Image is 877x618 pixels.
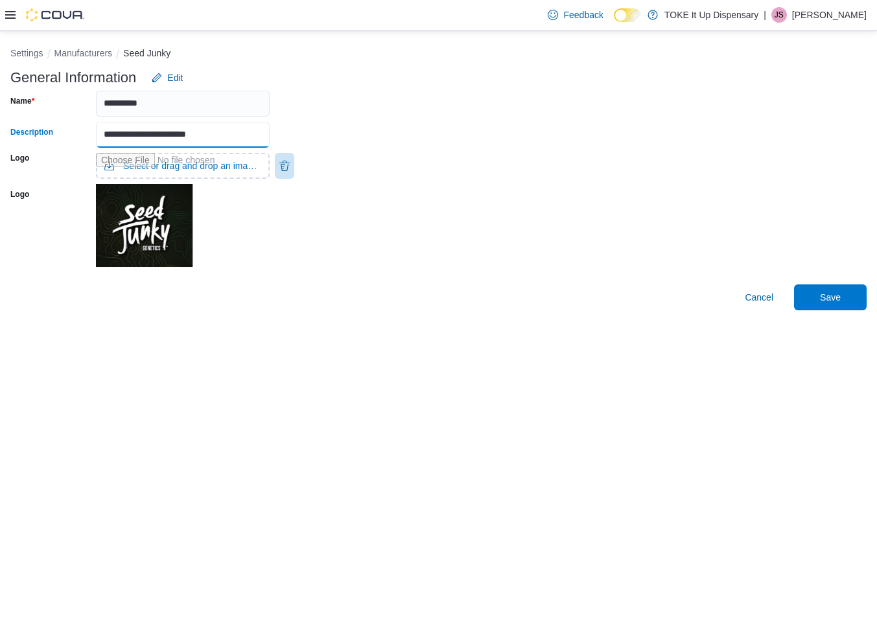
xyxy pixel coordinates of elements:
[96,153,270,179] input: Use aria labels when no actual label is in use
[54,48,112,58] button: Manufacturers
[146,65,188,91] button: Edit
[614,8,641,22] input: Dark Mode
[10,96,34,106] label: Name
[10,127,53,137] label: Description
[794,284,867,310] button: Save
[820,291,841,304] span: Save
[745,291,773,304] span: Cancel
[664,7,758,23] p: TOKE It Up Dispensary
[10,189,29,200] label: Logo
[10,70,136,86] h3: General Information
[614,22,614,23] span: Dark Mode
[563,8,603,21] span: Feedback
[10,48,43,58] button: Settings
[10,153,29,163] label: Logo
[26,8,84,21] img: Cova
[167,71,183,84] span: Edit
[543,2,608,28] a: Feedback
[771,7,787,23] div: Jeremy Sawicki
[792,7,867,23] p: [PERSON_NAME]
[764,7,766,23] p: |
[775,7,784,23] span: JS
[740,284,778,310] button: Cancel
[123,48,170,58] button: Seed Junky
[96,184,193,267] img: e28c5bea-4249-494c-85e1-4600433e37d0.jpeg
[10,47,867,62] nav: An example of EuiBreadcrumbs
